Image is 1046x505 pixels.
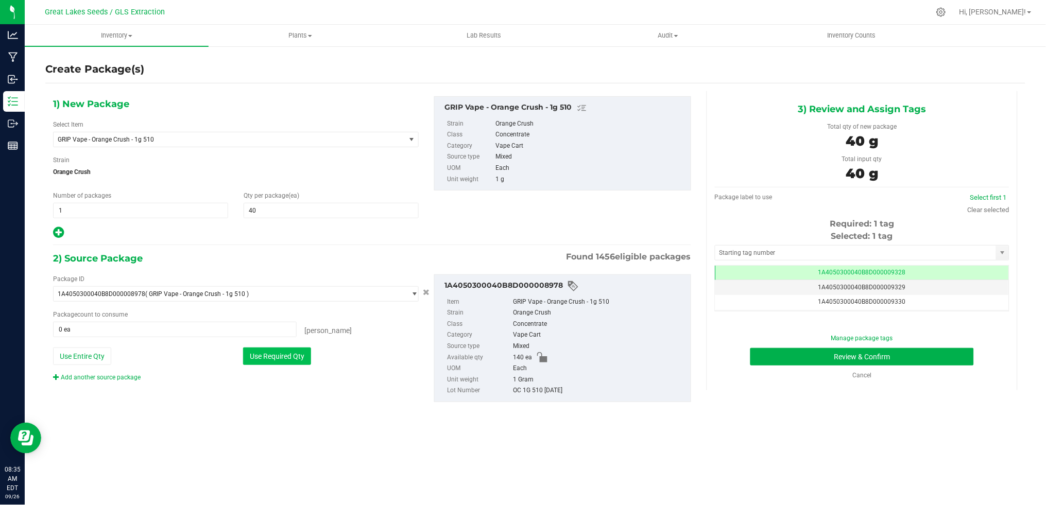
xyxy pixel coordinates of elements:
[495,129,685,141] div: Concentrate
[596,252,615,262] span: 1456
[831,335,893,342] a: Manage package tags
[447,307,511,319] label: Strain
[970,194,1007,201] a: Select first 1
[447,163,493,174] label: UOM
[5,465,20,493] p: 08:35 AM EDT
[8,141,18,151] inline-svg: Reports
[45,62,144,77] h4: Create Package(s)
[798,101,926,117] span: 3) Review and Assign Tags
[25,31,209,40] span: Inventory
[831,231,893,241] span: Selected: 1 tag
[513,297,685,308] div: GRIP Vape - Orange Crush - 1g 510
[447,374,511,386] label: Unit weight
[513,385,685,396] div: OC 1G 510 [DATE]
[447,319,511,330] label: Class
[842,155,882,163] span: Total input qty
[53,231,64,238] span: Add new output
[935,7,948,17] div: Manage settings
[513,363,685,374] div: Each
[818,284,906,291] span: 1A4050300040B8D000009329
[5,493,20,500] p: 09/26
[58,136,387,143] span: GRIP Vape - Orange Crush - 1g 510
[513,374,685,386] div: 1 Gram
[77,311,93,318] span: count
[54,203,228,218] input: 1
[244,192,299,199] span: Qty per package
[8,96,18,107] inline-svg: Inventory
[577,31,760,40] span: Audit
[145,290,249,298] span: ( GRIP Vape - Orange Crush - 1g 510 )
[447,141,493,152] label: Category
[996,246,1009,260] span: select
[818,269,906,276] span: 1A4050300040B8D000009328
[53,155,70,165] label: Strain
[968,206,1009,214] a: Clear selected
[495,163,685,174] div: Each
[392,25,576,46] a: Lab Results
[25,25,209,46] a: Inventory
[53,374,141,381] a: Add another source package
[513,329,685,341] div: Vape Cart
[495,118,685,130] div: Orange Crush
[420,285,433,300] button: Cancel button
[447,341,511,352] label: Source type
[53,347,111,365] button: Use Entire Qty
[243,347,311,365] button: Use Required Qty
[304,326,352,335] span: [PERSON_NAME]
[760,25,944,46] a: Inventory Counts
[513,341,685,352] div: Mixed
[453,31,516,40] span: Lab Results
[447,329,511,341] label: Category
[576,25,760,46] a: Audit
[830,219,894,229] span: Required: 1 tag
[447,174,493,185] label: Unit weight
[244,203,418,218] input: 40
[495,174,685,185] div: 1 g
[447,385,511,396] label: Lot Number
[750,348,974,365] button: Review & Confirm
[209,31,392,40] span: Plants
[288,192,299,199] span: (ea)
[959,8,1026,16] span: Hi, [PERSON_NAME]!
[54,322,296,337] input: 40 ea
[444,102,685,114] div: GRIP Vape - Orange Crush - 1g 510
[447,129,493,141] label: Class
[10,423,41,454] iframe: Resource center
[8,52,18,62] inline-svg: Manufacturing
[447,151,493,163] label: Source type
[53,164,419,180] span: Orange Crush
[405,132,418,147] span: select
[852,372,871,379] a: Cancel
[405,287,418,301] span: select
[447,352,511,363] label: Available qty
[53,120,83,129] label: Select Item
[45,8,165,16] span: Great Lakes Seeds / GLS Extraction
[209,25,392,46] a: Plants
[53,251,143,266] span: 2) Source Package
[715,246,996,260] input: Starting tag number
[846,133,878,149] span: 40 g
[814,31,890,40] span: Inventory Counts
[53,275,84,283] span: Package ID
[715,194,773,201] span: Package label to use
[513,307,685,319] div: Orange Crush
[53,311,128,318] span: Package to consume
[818,298,906,305] span: 1A4050300040B8D000009330
[495,141,685,152] div: Vape Cart
[444,280,685,292] div: 1A4050300040B8D000008978
[58,290,145,298] span: 1A4050300040B8D000008978
[447,297,511,308] label: Item
[567,251,691,263] span: Found eligible packages
[827,123,897,130] span: Total qty of new package
[8,74,18,84] inline-svg: Inbound
[513,319,685,330] div: Concentrate
[447,363,511,374] label: UOM
[513,352,532,363] span: 140 ea
[8,118,18,129] inline-svg: Outbound
[53,192,111,199] span: Number of packages
[447,118,493,130] label: Strain
[8,30,18,40] inline-svg: Analytics
[846,165,878,182] span: 40 g
[495,151,685,163] div: Mixed
[53,96,129,112] span: 1) New Package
